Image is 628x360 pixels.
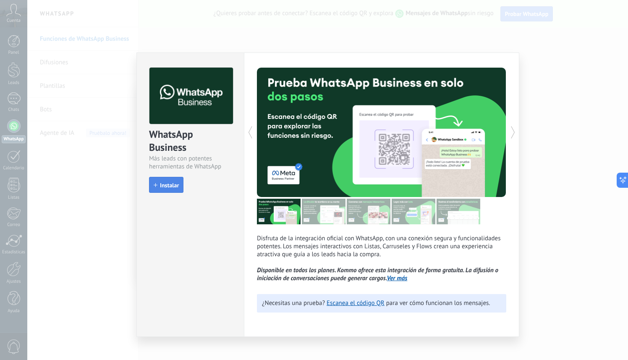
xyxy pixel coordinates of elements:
[262,299,325,307] span: ¿Necesitas una prueba?
[257,266,498,282] i: Disponible en todos los planes. Kommo ofrece esta integración de forma gratuita. La difusión o in...
[149,128,232,155] div: WhatsApp Business
[149,177,183,193] button: Instalar
[160,182,179,188] span: Instalar
[302,199,345,224] img: tour_image_cc27419dad425b0ae96c2716632553fa.png
[386,299,490,307] span: para ver cómo funcionan los mensajes.
[149,155,232,171] div: Más leads con potentes herramientas de WhatsApp
[437,199,480,224] img: tour_image_cc377002d0016b7ebaeb4dbe65cb2175.png
[387,274,408,282] a: Ver más
[327,299,385,307] a: Escanea el código QR
[257,234,506,282] p: Disfruta de la integración oficial con WhatsApp, con una conexión segura y funcionalidades potent...
[149,68,233,124] img: logo_main.png
[392,199,435,224] img: tour_image_62c9952fc9cf984da8d1d2aa2c453724.png
[257,199,301,224] img: tour_image_7a4924cebc22ed9e3259523e50fe4fd6.png
[347,199,390,224] img: tour_image_1009fe39f4f058b759f0df5a2b7f6f06.png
